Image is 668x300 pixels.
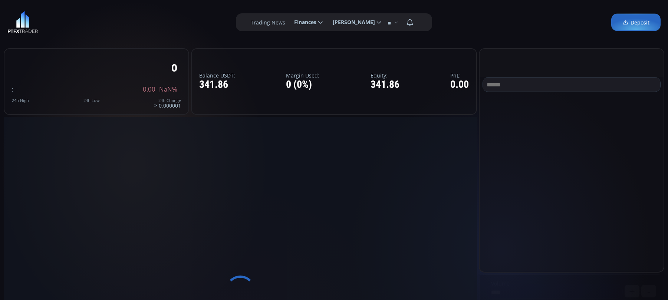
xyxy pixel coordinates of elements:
div: 0 (0%) [286,79,319,90]
span: Finances [289,15,316,30]
span: 0.00 [143,86,155,93]
div: 0 [171,62,177,73]
span: : [12,85,13,93]
div: 341.86 [199,79,235,90]
span: Deposit [622,19,649,26]
label: Equity: [371,73,399,78]
label: Margin Used: [286,73,319,78]
div: 0.00 [450,79,469,90]
div: 24h Change [154,98,181,103]
div: 341.86 [371,79,399,90]
span: [PERSON_NAME] [328,15,375,30]
img: LOGO [7,11,38,33]
label: Balance USDT: [199,73,235,78]
a: Deposit [611,14,661,31]
span: NaN% [159,86,177,93]
div: 24h Low [83,98,100,103]
label: PnL: [450,73,469,78]
div: 24h High [12,98,29,103]
label: Trading News [251,19,285,26]
div: > 0.000001 [154,98,181,108]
